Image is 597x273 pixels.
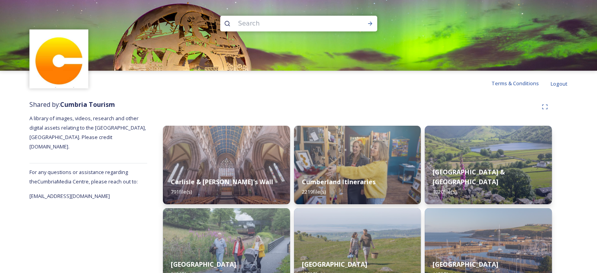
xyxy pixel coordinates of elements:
a: Terms & Conditions [491,79,551,88]
strong: [GEOGRAPHIC_DATA] [171,260,236,269]
img: Hartsop-222.jpg [425,126,552,204]
img: images.jpg [31,31,88,88]
strong: [GEOGRAPHIC_DATA] [302,260,367,269]
strong: Cumberland Itineraries [302,178,376,186]
span: For any questions or assistance regarding the Cumbria Media Centre, please reach out to: [29,169,138,185]
strong: [GEOGRAPHIC_DATA] [433,260,498,269]
img: 8ef860cd-d990-4a0f-92be-bf1f23904a73.jpg [294,126,421,204]
strong: [GEOGRAPHIC_DATA] & [GEOGRAPHIC_DATA] [433,168,504,186]
img: Carlisle-couple-176.jpg [163,126,290,204]
span: [EMAIL_ADDRESS][DOMAIN_NAME] [29,192,110,200]
span: 1020 file(s) [433,188,456,195]
span: 791 file(s) [171,188,192,195]
span: Shared by: [29,100,115,109]
input: Search [234,15,342,32]
strong: Cumbria Tourism [60,100,115,109]
span: 2219 file(s) [302,188,326,195]
span: Logout [551,80,568,87]
strong: Carlisle & [PERSON_NAME]'s Wall [171,178,273,186]
span: A library of images, videos, research and other digital assets relating to the [GEOGRAPHIC_DATA],... [29,115,147,150]
span: Terms & Conditions [491,80,539,87]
